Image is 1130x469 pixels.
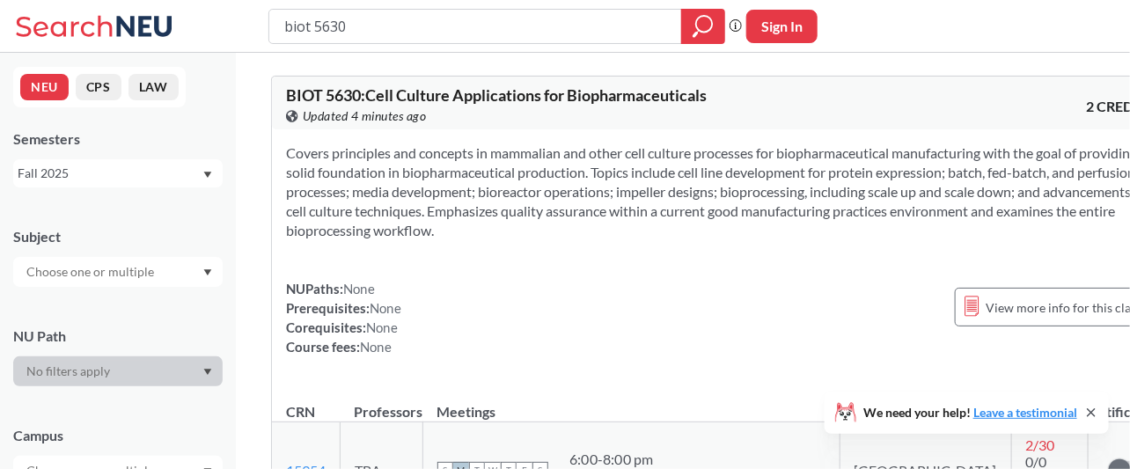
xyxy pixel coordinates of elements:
[13,129,223,149] div: Semesters
[20,74,69,100] button: NEU
[840,385,1011,422] th: Campus
[1011,385,1088,422] th: Seats
[203,269,212,276] svg: Dropdown arrow
[343,281,375,297] span: None
[128,74,179,100] button: LAW
[13,257,223,287] div: Dropdown arrow
[203,172,212,179] svg: Dropdown arrow
[370,300,401,316] span: None
[973,405,1077,420] a: Leave a testimonial
[13,159,223,187] div: Fall 2025Dropdown arrow
[13,227,223,246] div: Subject
[76,74,121,100] button: CPS
[203,369,212,376] svg: Dropdown arrow
[1026,436,1055,453] span: 2 / 30
[286,85,707,105] span: BIOT 5630 : Cell Culture Applications for Biopharmaceuticals
[13,426,223,445] div: Campus
[18,261,165,282] input: Choose one or multiple
[360,339,392,355] span: None
[13,326,223,346] div: NU Path
[569,451,663,468] div: 6:00 - 8:00 pm
[366,319,398,335] span: None
[286,402,315,421] div: CRN
[341,385,423,422] th: Professors
[681,9,725,44] div: magnifying glass
[18,164,202,183] div: Fall 2025
[693,14,714,39] svg: magnifying glass
[746,10,818,43] button: Sign In
[423,385,840,422] th: Meetings
[303,106,427,126] span: Updated 4 minutes ago
[286,279,401,356] div: NUPaths: Prerequisites: Corequisites: Course fees:
[282,11,669,41] input: Class, professor, course number, "phrase"
[863,407,1077,419] span: We need your help!
[13,356,223,386] div: Dropdown arrow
